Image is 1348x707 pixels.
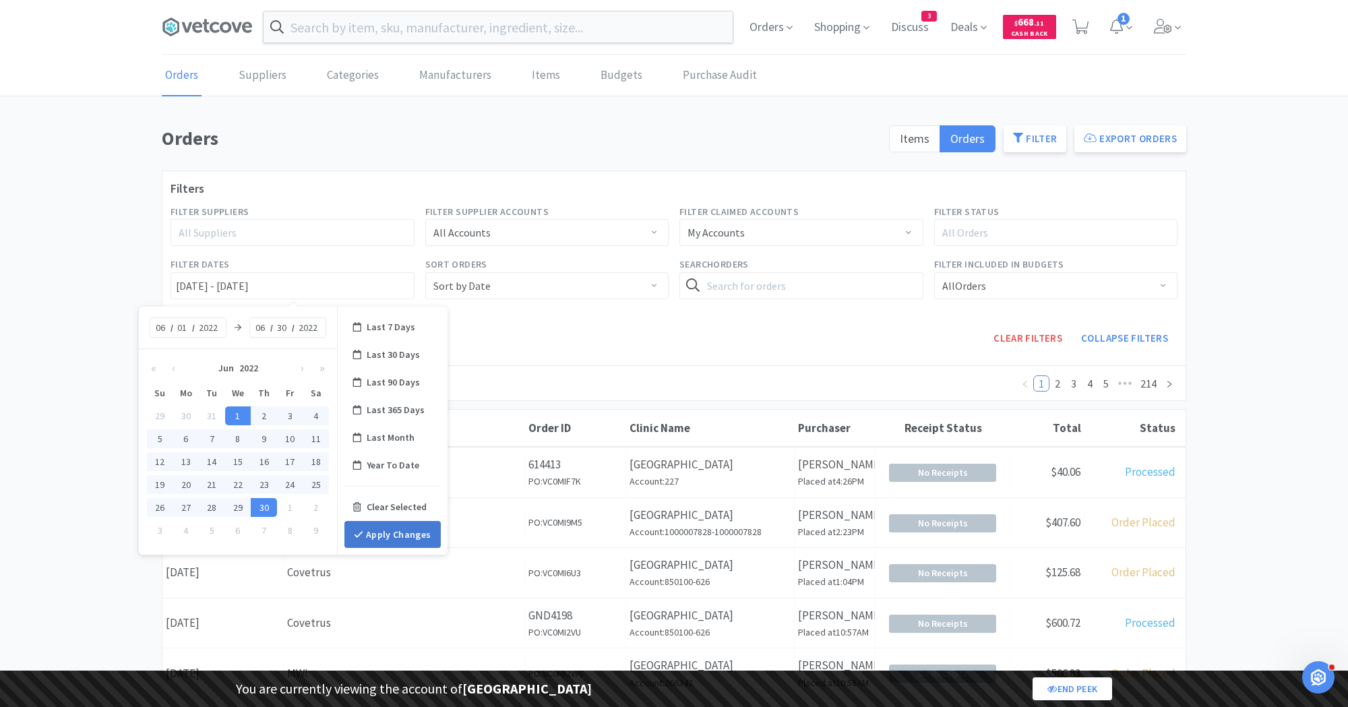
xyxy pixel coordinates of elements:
a: Suppliers [235,55,290,96]
input: Search by item, sku, manufacturer, ingredient, size... [264,11,733,42]
td: 2022-05-31 [199,404,225,427]
li: 1 [1033,375,1049,392]
span: $125.68 [1045,565,1080,580]
td: 2022-06-01 [225,404,251,427]
span: Items [900,131,929,146]
td: 2022-07-08 [277,519,303,542]
div: 30 [173,406,200,425]
div: [DATE] [162,656,284,691]
a: Manufacturers [416,55,495,96]
td: 2022-06-26 [147,496,173,519]
td: 2022-06-08 [225,427,251,450]
div: 27 [173,498,200,517]
td: 2022-07-09 [303,519,329,542]
a: $668.11Cash Back [1003,9,1056,45]
input: Search for orders [679,272,923,299]
td: 2022-06-07 [199,427,225,450]
h6: Placed at 4:26PM [798,474,871,489]
div: Last 365 Days [344,396,441,424]
strong: [GEOGRAPHIC_DATA] [462,680,592,697]
td: 2022-06-19 [147,473,173,496]
td: 2022-06-24 [277,473,303,496]
div: Order ID [528,421,623,435]
label: Filter Supplier Accounts [425,204,549,219]
div: Covetrus [287,563,521,582]
li: 4 [1082,375,1098,392]
td: 2022-06-10 [277,427,303,450]
div: 14 [199,452,225,471]
span: Order Placed [1111,666,1175,681]
label: Filter Suppliers [171,204,249,219]
span: $40.06 [1051,464,1080,479]
h6: PO: VC0MIF7K [528,474,622,489]
div: / [171,321,173,334]
p: [PERSON_NAME] [798,456,871,474]
div: [DATE] [162,606,284,640]
div: 20 [173,475,200,494]
li: 3 [1066,375,1082,392]
td: 2022-06-04 [303,404,329,427]
p: [PERSON_NAME] [798,607,871,625]
td: 2022-06-18 [303,450,329,473]
div: 1 [277,498,303,517]
span: Processed [1125,615,1175,630]
p: [GEOGRAPHIC_DATA] [630,656,791,675]
td: 2022-06-21 [199,473,225,496]
div: 7 [199,429,225,448]
div: Status [1088,421,1175,435]
input: 26 [276,321,289,334]
td: 2022-07-05 [199,519,225,542]
div: 23 [251,475,277,494]
h6: Placed at 2:23PM [798,524,871,539]
p: [GEOGRAPHIC_DATA] [630,607,791,625]
td: 2022-06-14 [199,450,225,473]
td: 2022-06-27 [173,496,200,519]
td: 2022-06-03 [277,404,303,427]
div: My Accounts [687,220,745,245]
li: 2 [1049,375,1066,392]
span: $ [1014,19,1018,28]
td: 2022-06-25 [303,473,329,496]
div: 9 [303,521,329,540]
div: / [270,321,273,334]
li: Previous Page [1017,375,1033,392]
a: 2 [1050,376,1065,391]
div: Last 30 Days [344,341,441,369]
td: 2022-06-11 [303,427,329,450]
td: 2022-06-29 [225,496,251,519]
div: Purchaser [798,421,872,435]
div: / [292,321,295,334]
span: No Receipts [890,464,995,481]
span: Order Placed [1111,515,1175,530]
td: 2022-06-16 [251,450,277,473]
i: icon: left [1021,380,1029,388]
div: All Accounts [433,220,491,245]
span: No Receipts [890,515,995,532]
td: 2022-06-12 [147,450,173,473]
td: 2022-07-03 [147,519,173,542]
div: [DATE] [162,555,284,590]
p: You are currently viewing the account of [236,678,592,700]
span: Orders [950,131,985,146]
td: 2022-06-05 [147,427,173,450]
div: 5 [199,521,225,540]
h3: Filters [171,179,1177,199]
button: ‹ [164,355,183,381]
div: 10 [277,429,303,448]
p: GND4198 [528,607,622,625]
a: 5 [1099,376,1113,391]
div: 21 [199,475,225,494]
h6: PO: VC0MI2W6 [528,666,622,681]
label: Filter Included in Budgets [934,257,1064,272]
span: Order Placed [1111,565,1175,580]
td: 2022-06-30 [251,496,277,519]
div: All Suppliers [179,226,394,239]
div: 24 [277,475,303,494]
div: 8 [277,521,303,540]
button: › [293,355,312,381]
div: 1 [225,406,251,425]
div: 3 [147,521,173,540]
div: Receipt Status [879,421,1007,435]
div: / [192,321,195,334]
div: MWI [287,665,521,683]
